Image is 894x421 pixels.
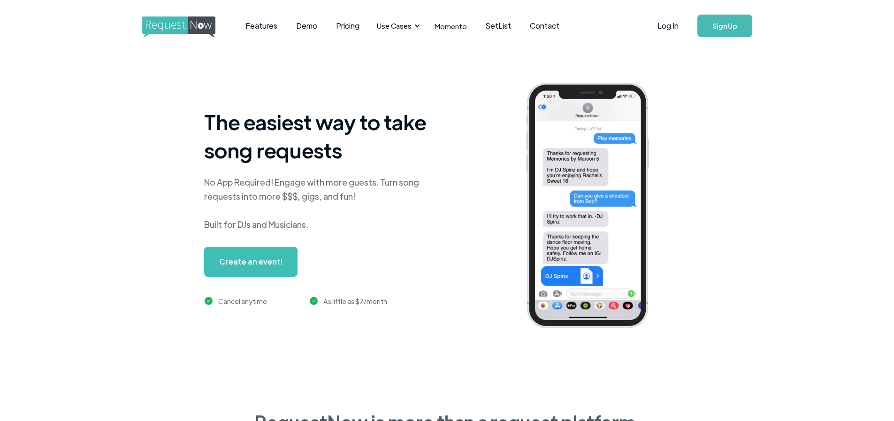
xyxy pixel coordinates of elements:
a: Pricing [327,11,369,40]
a: Contact [520,11,569,40]
img: iphone screenshot [515,76,674,338]
div: Cancel anytime [218,296,267,307]
img: green checkmark [310,297,318,305]
h1: The easiest way to take song requests [204,108,439,164]
a: Demo [287,11,327,40]
img: requestnow logo [142,16,233,38]
a: home [142,16,213,35]
a: SetList [476,11,520,40]
a: Sign Up [697,15,752,37]
a: Features [236,11,287,40]
div: Use Cases [371,11,423,40]
img: green checkmark [205,297,213,305]
div: Use Cases [377,21,412,31]
a: Create an event! [204,247,298,277]
a: Momento [425,12,476,40]
a: Log In [648,9,688,42]
div: As little as $7/month [323,296,387,307]
div: No App Required! Engage with more guests. Turn song requests into more $$$, gigs, and fun! Built ... [204,175,439,232]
